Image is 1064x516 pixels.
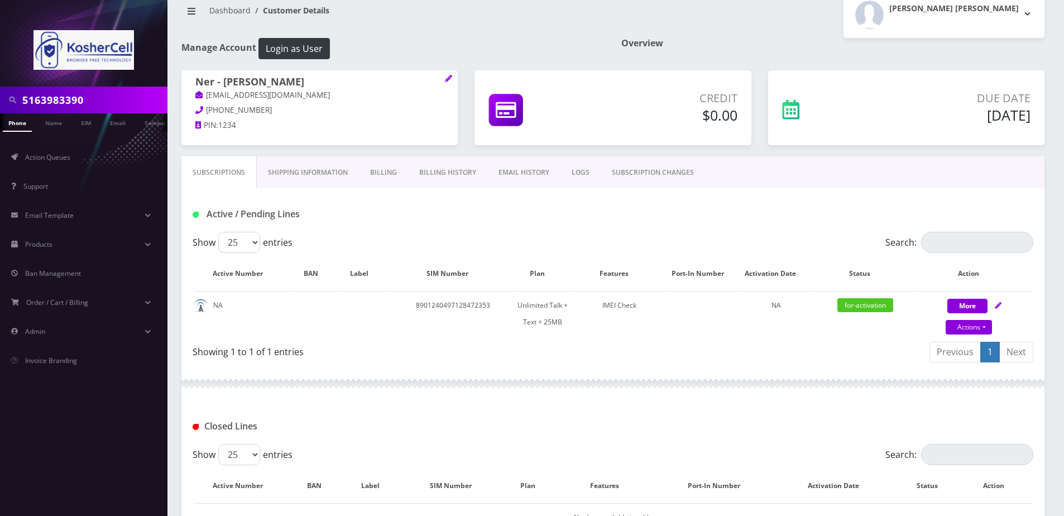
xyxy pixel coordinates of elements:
[946,320,992,335] a: Actions
[218,444,260,465] select: Showentries
[870,90,1031,107] p: Due Date
[570,257,669,290] th: Features: activate to sort column ascending
[391,257,516,290] th: SIM Number: activate to sort column ascending
[507,470,559,502] th: Plan: activate to sort column ascending
[771,300,781,310] span: NA
[947,299,988,313] button: More
[194,291,293,336] td: NA
[195,90,330,101] a: [EMAIL_ADDRESS][DOMAIN_NAME]
[256,41,330,54] a: Login as User
[601,156,705,189] a: SUBSCRIPTION CHANGES
[966,470,1032,502] th: Action : activate to sort column ascending
[40,113,68,131] a: Name
[193,209,462,219] h1: Active / Pending Lines
[921,444,1033,465] input: Search:
[193,212,199,218] img: Active / Pending Lines
[33,30,134,70] img: KosherCell
[194,257,293,290] th: Active Number: activate to sort column ascending
[26,298,88,307] span: Order / Cart / Billing
[921,232,1033,253] input: Search:
[517,291,569,336] td: Unlimited Talk + Text + 25MB
[339,257,389,290] th: Label: activate to sort column ascending
[258,38,330,59] button: Login as User
[22,89,165,111] input: Search in Company
[25,240,52,249] span: Products
[999,342,1033,362] a: Next
[870,107,1031,123] h5: [DATE]
[621,38,1044,49] h1: Overview
[560,156,601,189] a: LOGS
[25,152,70,162] span: Action Queues
[193,421,462,432] h1: Closed Lines
[25,211,74,220] span: Email Template
[193,232,293,253] label: Show entries
[570,297,669,314] div: IMEI Check
[194,470,293,502] th: Active Number: activate to sort column descending
[23,181,48,191] span: Support
[816,257,915,290] th: Status: activate to sort column ascending
[25,327,45,336] span: Admin
[408,156,487,189] a: Billing History
[980,342,1000,362] a: 1
[661,470,779,502] th: Port-In Number: activate to sort column ascending
[181,38,605,59] h1: Manage Account
[487,156,560,189] a: EMAIL HISTORY
[560,470,660,502] th: Features: activate to sort column ascending
[889,4,1019,13] h2: [PERSON_NAME] [PERSON_NAME]
[3,113,32,132] a: Phone
[206,105,272,115] span: [PHONE_NUMBER]
[347,470,405,502] th: Label: activate to sort column ascending
[194,299,208,313] img: default.png
[104,113,131,131] a: Email
[251,4,329,16] li: Customer Details
[294,470,346,502] th: BAN: activate to sort column ascending
[193,444,293,465] label: Show entries
[670,257,736,290] th: Port-In Number: activate to sort column ascending
[900,470,965,502] th: Status: activate to sort column ascending
[294,257,338,290] th: BAN: activate to sort column ascending
[737,257,814,290] th: Activation Date: activate to sort column ascending
[885,444,1033,465] label: Search:
[218,120,236,130] span: 1234
[599,107,737,123] h5: $0.00
[517,257,569,290] th: Plan: activate to sort column ascending
[209,5,251,16] a: Dashboard
[218,232,260,253] select: Showentries
[193,424,199,430] img: Closed Lines
[257,156,359,189] a: Shipping Information
[195,120,218,131] a: PIN:
[25,269,81,278] span: Ban Management
[193,341,605,359] div: Showing 1 to 1 of 1 entries
[599,90,737,107] p: Credit
[406,470,506,502] th: SIM Number: activate to sort column ascending
[195,76,444,89] h1: Ner - [PERSON_NAME]
[75,113,97,131] a: SIM
[391,291,516,336] td: 8901240497128472353
[929,342,981,362] a: Previous
[359,156,408,189] a: Billing
[25,356,77,365] span: Invoice Branding
[837,298,893,312] span: for-activation
[139,113,176,131] a: Company
[885,232,1033,253] label: Search:
[181,156,257,189] a: Subscriptions
[779,470,899,502] th: Activation Date: activate to sort column ascending
[916,257,1032,290] th: Action: activate to sort column ascending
